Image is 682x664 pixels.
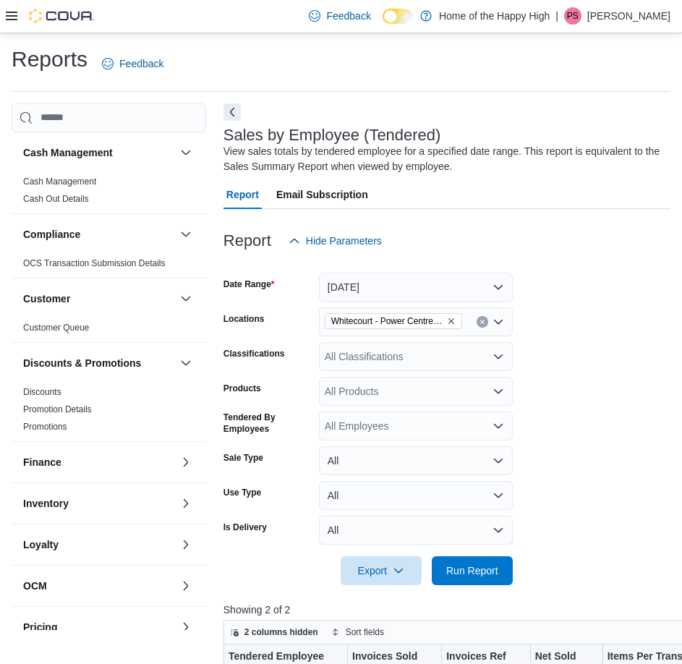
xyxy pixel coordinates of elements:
div: Invoices Sold [352,650,425,663]
h3: Loyalty [23,537,59,552]
h3: Cash Management [23,145,113,160]
span: Feedback [326,9,370,23]
button: Customer [177,290,195,307]
button: Export [341,556,422,585]
a: Cash Management [23,176,96,187]
a: OCS Transaction Submission Details [23,258,166,268]
div: Invoices Ref [446,650,513,663]
h3: Compliance [23,227,80,242]
button: Open list of options [493,351,504,362]
label: Use Type [223,487,261,498]
button: OCM [23,579,174,593]
div: Paige Stocki [564,7,581,25]
a: Feedback [303,1,376,30]
a: Discounts [23,387,61,397]
button: Cash Management [23,145,174,160]
button: Loyalty [23,537,174,552]
button: [DATE] [319,273,513,302]
button: Clear input [477,316,488,328]
button: Run Report [432,556,513,585]
span: Promotions [23,421,67,433]
div: Tendered Employee [229,650,331,663]
button: Cash Management [177,144,195,161]
span: Report [226,180,259,209]
button: All [319,516,513,545]
button: Hide Parameters [283,226,388,255]
button: Discounts & Promotions [177,354,195,372]
span: Hide Parameters [306,234,382,248]
span: Feedback [119,56,163,71]
a: Promotion Details [23,404,92,414]
h3: Inventory [23,496,69,511]
input: Dark Mode [383,9,413,24]
label: Sale Type [223,452,263,464]
label: Tendered By Employees [223,412,313,435]
button: 2 columns hidden [224,623,324,641]
button: Discounts & Promotions [23,356,174,370]
button: Next [223,103,241,121]
button: Customer [23,291,174,306]
h1: Reports [12,45,88,74]
h3: Pricing [23,620,57,634]
button: Inventory [23,496,174,511]
p: Home of the Happy High [439,7,550,25]
button: All [319,446,513,475]
button: Compliance [177,226,195,243]
button: Loyalty [177,536,195,553]
button: Pricing [177,618,195,636]
label: Is Delivery [223,522,267,533]
button: All [319,481,513,510]
span: Email Subscription [276,180,368,209]
span: Whitecourt - Power Centre - Fire & Flower [331,314,444,328]
div: Compliance [12,255,206,278]
span: Run Report [446,563,498,578]
label: Locations [223,313,265,325]
label: Date Range [223,278,275,290]
div: Cash Management [12,173,206,213]
div: Net Sold [534,650,586,663]
p: | [555,7,558,25]
button: Finance [23,455,174,469]
button: Remove Whitecourt - Power Centre - Fire & Flower from selection in this group [447,317,456,325]
h3: Finance [23,455,61,469]
div: View sales totals by tendered employee for a specified date range. This report is equivalent to t... [223,144,663,174]
span: Discounts [23,386,61,398]
img: Cova [29,9,94,23]
h3: Sales by Employee (Tendered) [223,127,441,144]
p: [PERSON_NAME] [587,7,670,25]
span: Cash Out Details [23,193,89,205]
button: Compliance [23,227,174,242]
a: Cash Out Details [23,194,89,204]
h3: OCM [23,579,47,593]
span: OCS Transaction Submission Details [23,257,166,269]
h3: Report [223,232,271,250]
button: Inventory [177,495,195,512]
div: Customer [12,319,206,342]
span: PS [567,7,579,25]
h3: Discounts & Promotions [23,356,141,370]
span: Whitecourt - Power Centre - Fire & Flower [325,313,462,329]
button: Pricing [23,620,174,634]
button: Finance [177,454,195,471]
button: Open list of options [493,316,504,328]
span: 2 columns hidden [244,626,318,638]
span: Export [349,556,413,585]
label: Products [223,383,261,394]
span: Promotion Details [23,404,92,415]
button: Sort fields [325,623,390,641]
a: Promotions [23,422,67,432]
div: Discounts & Promotions [12,383,206,441]
label: Classifications [223,348,285,359]
button: Open list of options [493,386,504,397]
a: Customer Queue [23,323,89,333]
span: Sort fields [346,626,384,638]
h3: Customer [23,291,70,306]
button: Open list of options [493,420,504,432]
a: Feedback [96,49,169,78]
span: Customer Queue [23,322,89,333]
button: OCM [177,577,195,595]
